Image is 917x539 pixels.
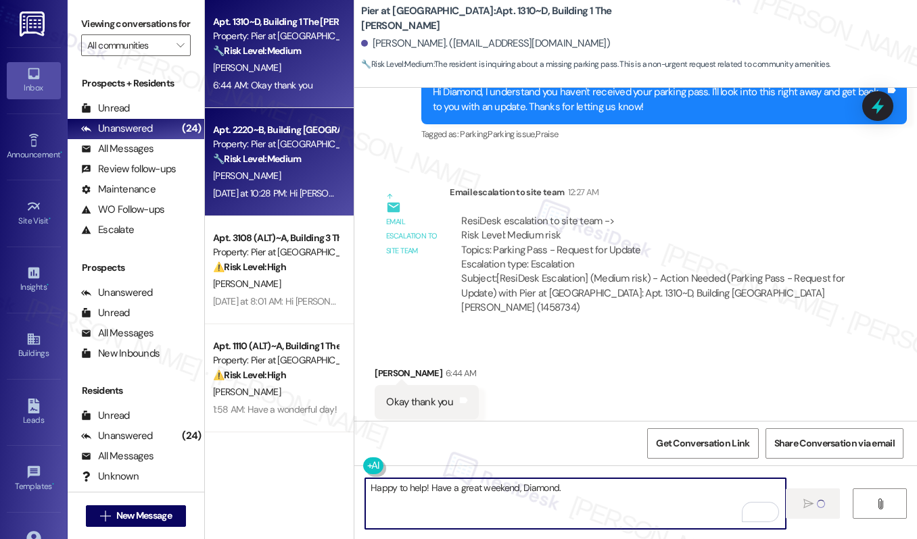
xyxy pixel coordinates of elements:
[7,62,61,99] a: Inbox
[87,34,169,56] input: All communities
[213,339,338,353] div: Apt. 1110 (ALT)~A, Building 1 The [PERSON_NAME]
[213,61,281,74] span: [PERSON_NAME]
[656,436,749,451] span: Get Conversation Link
[179,426,204,446] div: (24)
[213,245,338,259] div: Property: Pier at [GEOGRAPHIC_DATA]
[213,153,301,165] strong: 🔧 Risk Level: Medium
[565,185,599,199] div: 12:27 AM
[81,409,130,423] div: Unread
[81,203,164,217] div: WO Follow-ups
[647,428,758,459] button: Get Conversation Link
[213,261,286,273] strong: ⚠️ Risk Level: High
[361,57,830,72] span: : The resident is inquiring about a missing parking pass. This is a non-urgent request related to...
[386,215,439,258] div: Email escalation to site team
[81,14,191,34] label: Viewing conversations for
[81,223,134,237] div: Escalate
[213,231,338,245] div: Apt. 3108 (ALT)~A, Building 3 The [PERSON_NAME]
[81,346,160,361] div: New Inbounds
[442,366,476,380] div: 6:44 AM
[213,403,337,415] div: 1:58 AM: Have a wonderful day!
[81,449,154,463] div: All Messages
[213,15,338,29] div: Apt. 1310~D, Building 1 The [PERSON_NAME]
[68,76,204,91] div: Prospects + Residents
[488,128,536,140] span: Parking issue ,
[213,386,281,398] span: [PERSON_NAME]
[213,79,312,91] div: 6:44 AM: Okay thank you
[213,137,338,151] div: Property: Pier at [GEOGRAPHIC_DATA]
[7,461,61,497] a: Templates •
[766,428,903,459] button: Share Conversation via email
[803,498,814,509] i: 
[81,122,153,136] div: Unanswered
[20,11,47,36] img: ResiDesk Logo
[213,369,286,381] strong: ⚠️ Risk Level: High
[60,148,62,157] span: •
[774,436,895,451] span: Share Conversation via email
[213,45,301,57] strong: 🔧 Risk Level: Medium
[361,59,433,70] strong: 🔧 Risk Level: Medium
[7,195,61,232] a: Site Visit •
[433,85,885,114] div: Hi Diamond, I understand you haven't received your parking pass. I'll look into this right away a...
[213,170,281,182] span: [PERSON_NAME]
[460,128,488,140] span: Parking ,
[361,36,610,51] div: [PERSON_NAME]. ([EMAIL_ADDRESS][DOMAIN_NAME])
[81,469,139,484] div: Unknown
[47,280,49,290] span: •
[81,286,153,300] div: Unanswered
[7,261,61,298] a: Insights •
[7,328,61,364] a: Buildings
[421,124,907,144] div: Tagged as:
[213,123,338,137] div: Apt. 2220~B, Building [GEOGRAPHIC_DATA][PERSON_NAME]
[536,128,558,140] span: Praise
[365,478,786,529] textarea: To enrich screen reader interactions, please activate Accessibility in Grammarly extension settings
[81,429,153,443] div: Unanswered
[49,214,51,224] span: •
[461,272,849,315] div: Subject: [ResiDesk Escalation] (Medium risk) - Action Needed (Parking Pass - Request for Update) ...
[116,509,172,523] span: New Message
[7,394,61,431] a: Leads
[875,498,885,509] i: 
[81,182,156,197] div: Maintenance
[81,142,154,156] div: All Messages
[213,278,281,290] span: [PERSON_NAME]
[361,4,632,33] b: Pier at [GEOGRAPHIC_DATA]: Apt. 1310~D, Building 1 The [PERSON_NAME]
[375,419,479,439] div: Tagged as:
[375,366,479,385] div: [PERSON_NAME]
[213,29,338,43] div: Property: Pier at [GEOGRAPHIC_DATA]
[81,162,176,176] div: Review follow-ups
[52,480,54,489] span: •
[450,185,860,204] div: Email escalation to site team
[86,505,186,527] button: New Message
[213,353,338,367] div: Property: Pier at [GEOGRAPHIC_DATA]
[386,395,453,409] div: Okay thank you
[81,101,130,115] div: Unread
[81,326,154,340] div: All Messages
[68,384,204,398] div: Residents
[177,40,184,51] i: 
[81,306,130,320] div: Unread
[461,214,849,272] div: ResiDesk escalation to site team -> Risk Level: Medium risk Topics: Parking Pass - Request for Up...
[100,511,110,521] i: 
[179,118,204,139] div: (24)
[68,261,204,275] div: Prospects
